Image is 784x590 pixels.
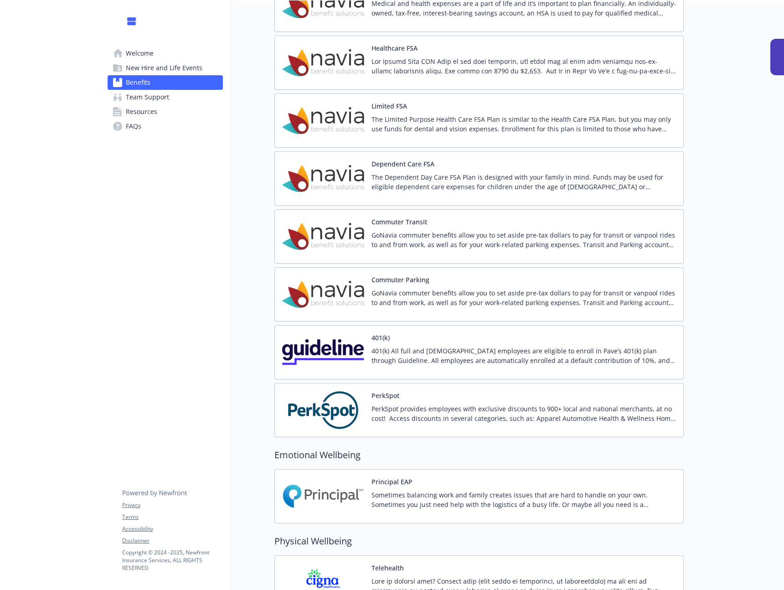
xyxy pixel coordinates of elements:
[371,159,434,169] button: Dependent Care FSA
[108,61,223,75] a: New Hire and Life Events
[108,90,223,104] a: Team Support
[371,563,404,573] button: Telehealth
[126,104,157,119] span: Resources
[371,333,390,342] button: 401(k)
[371,404,676,423] p: PerkSpot provides employees with exclusive discounts to 900+ local and national merchants, at no ...
[282,43,364,82] img: Navia Benefit Solutions carrier logo
[122,525,222,533] a: Accessibility
[371,275,429,285] button: Commuter Parking
[371,391,399,400] button: PerkSpot
[371,346,676,365] p: 401(k) All full and [DEMOGRAPHIC_DATA] employees are eligible to enroll in Pave’s 401(k) plan thr...
[371,217,427,227] button: Commuter Transit
[274,534,684,548] h2: Physical Wellbeing
[371,477,413,486] button: Principal EAP
[371,172,676,191] p: The Dependent Day Care FSA Plan is designed with your family in mind. Funds may be used for eligi...
[122,513,222,521] a: Terms
[108,46,223,61] a: Welcome
[274,448,684,462] h2: Emotional Wellbeing
[371,101,407,111] button: Limited FSA
[282,101,364,140] img: Navia Benefit Solutions carrier logo
[122,537,222,545] a: Disclaimer
[282,159,364,198] img: Navia Benefit Solutions carrier logo
[371,114,676,134] p: The Limited Purpose Health Care FSA Plan is similar to the Health Care FSA Plan, but you may only...
[282,275,364,314] img: Navia Benefit Solutions carrier logo
[122,501,222,509] a: Privacy
[122,549,222,572] p: Copyright © 2024 - 2025 , Newfront Insurance Services, ALL RIGHTS RESERVED
[126,46,154,61] span: Welcome
[371,57,676,76] p: Lor Ipsumd Sita CON Adip el sed doei temporin, utl etdol mag al enim adm veniamqu nos-ex-ullamc l...
[108,75,223,90] a: Benefits
[108,119,223,134] a: FAQs
[282,477,364,516] img: Principal Financial Group Inc carrier logo
[371,43,418,53] button: Healthcare FSA
[371,230,676,249] p: GoNavia commuter benefits allow you to set aside pre-tax dollars to pay for transit or vanpool ri...
[108,104,223,119] a: Resources
[371,490,676,509] p: Sometimes balancing work and family creates issues that are hard to handle on your own. Sometimes...
[126,90,169,104] span: Team Support
[126,75,150,90] span: Benefits
[282,217,364,256] img: Navia Benefit Solutions carrier logo
[371,288,676,307] p: GoNavia commuter benefits allow you to set aside pre-tax dollars to pay for transit or vanpool ri...
[282,333,364,372] img: Guideline, Inc. carrier logo
[126,119,141,134] span: FAQs
[282,391,364,430] img: PerkSpot carrier logo
[126,61,202,75] span: New Hire and Life Events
